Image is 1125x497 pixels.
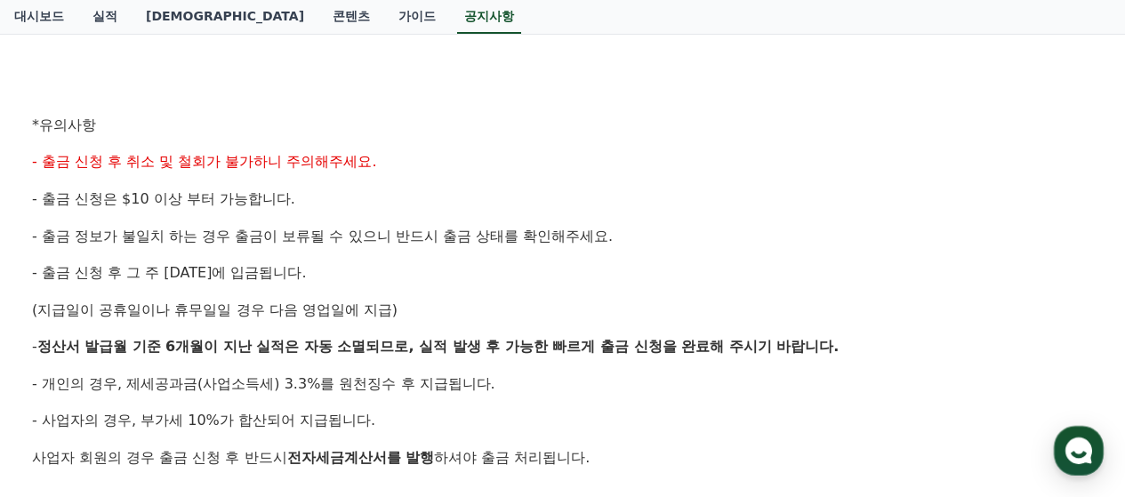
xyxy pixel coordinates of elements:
[32,375,495,392] span: - 개인의 경우, 제세공과금(사업소득세) 3.3%를 원천징수 후 지급됩니다.
[32,301,398,318] span: (지급일이 공휴일이나 휴무일일 경우 다음 영업일에 지급)
[165,338,839,355] strong: 6개월이 지난 실적은 자동 소멸되므로, 실적 발생 후 가능한 빠르게 출금 신청을 완료해 주시기 바랍니다.
[32,335,1093,358] p: -
[32,264,307,281] span: - 출금 신청 후 그 주 [DATE]에 입금됩니다.
[229,349,342,394] a: 설정
[37,338,161,355] strong: 정산서 발급월 기준
[434,449,590,466] span: 하셔야 출금 처리됩니다.
[32,449,287,466] span: 사업자 회원의 경우 출금 신청 후 반드시
[56,376,67,390] span: 홈
[32,153,377,170] span: - 출금 신청 후 취소 및 철회가 불가하니 주의해주세요.
[32,228,613,244] span: - 출금 정보가 불일치 하는 경우 출금이 보류될 수 있으니 반드시 출금 상태를 확인해주세요.
[32,190,295,207] span: - 출금 신청은 $10 이상 부터 가능합니다.
[5,349,117,394] a: 홈
[32,116,96,133] span: *유의사항
[275,376,296,390] span: 설정
[117,349,229,394] a: 대화
[163,377,184,391] span: 대화
[32,412,375,429] span: - 사업자의 경우, 부가세 10%가 합산되어 지급됩니다.
[287,449,435,466] strong: 전자세금계산서를 발행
